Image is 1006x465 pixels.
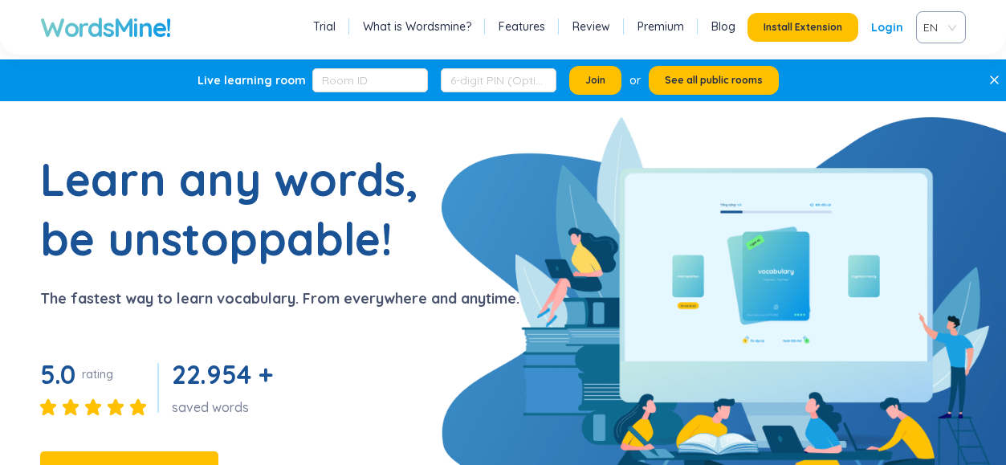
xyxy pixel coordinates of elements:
[923,15,952,39] span: VIE
[40,358,75,390] span: 5.0
[40,149,442,268] h1: Learn any words, be unstoppable!
[711,18,735,35] a: Blog
[172,358,272,390] span: 22.954 +
[569,66,621,95] button: Join
[871,13,903,42] a: Login
[572,18,610,35] a: Review
[312,68,428,92] input: Room ID
[82,366,113,382] div: rating
[649,66,779,95] button: See all public rooms
[198,72,306,88] div: Live learning room
[499,18,545,35] a: Features
[764,21,842,34] span: Install Extension
[441,68,556,92] input: 6-digit PIN (Optional)
[629,71,641,89] div: or
[313,18,336,35] a: Trial
[637,18,684,35] a: Premium
[747,13,858,42] button: Install Extension
[363,18,471,35] a: What is Wordsmine?
[172,398,279,416] div: saved words
[665,74,763,87] span: See all public rooms
[40,11,171,43] a: WordsMine!
[585,74,605,87] span: Join
[40,288,519,310] p: The fastest way to learn vocabulary. From everywhere and anytime.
